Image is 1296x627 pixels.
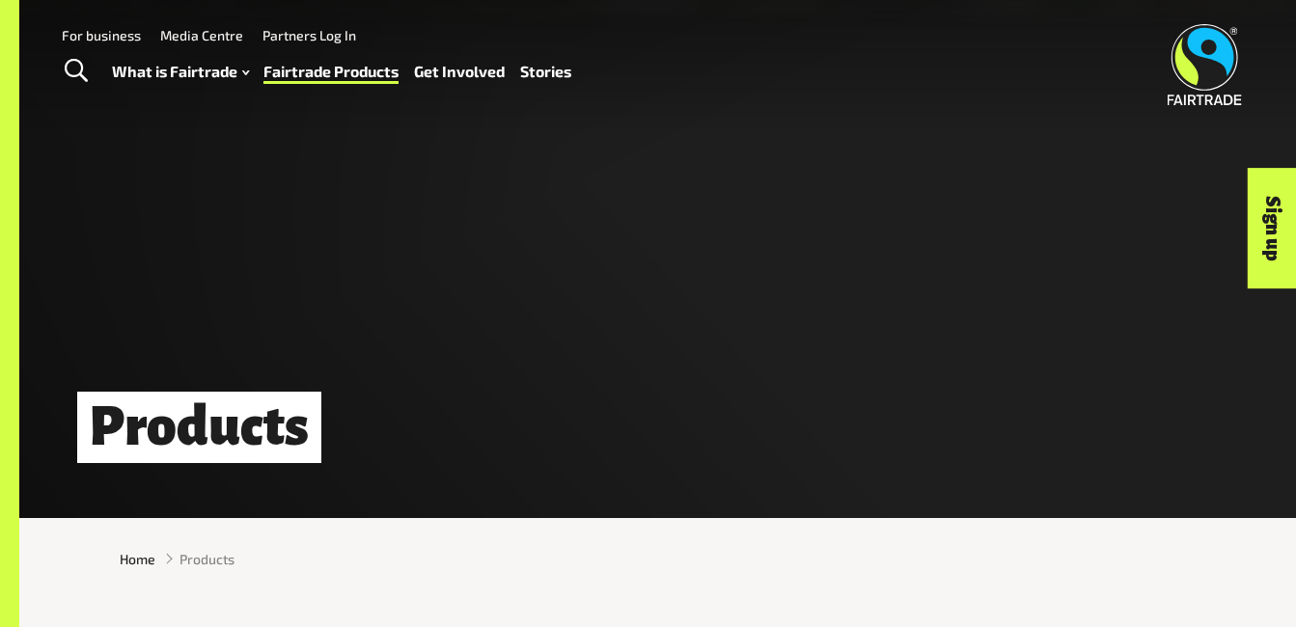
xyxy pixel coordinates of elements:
[262,27,356,43] a: Partners Log In
[120,549,155,569] a: Home
[62,27,141,43] a: For business
[520,58,571,86] a: Stories
[77,392,321,462] h1: Products
[179,549,234,569] span: Products
[1168,24,1242,105] img: Fairtrade Australia New Zealand logo
[263,58,399,86] a: Fairtrade Products
[160,27,243,43] a: Media Centre
[414,58,505,86] a: Get Involved
[112,58,249,86] a: What is Fairtrade
[52,47,99,95] a: Toggle Search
